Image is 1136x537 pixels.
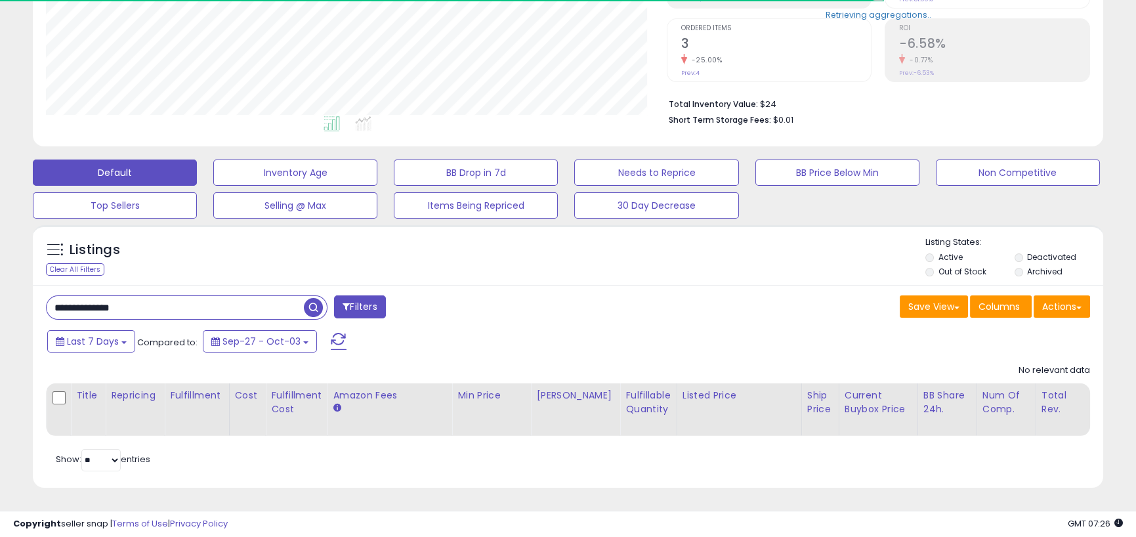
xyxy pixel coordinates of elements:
[457,389,525,402] div: Min Price
[170,389,223,402] div: Fulfillment
[925,236,1103,249] p: Listing States:
[333,389,446,402] div: Amazon Fees
[394,192,558,219] button: Items Being Repriced
[70,241,120,259] h5: Listings
[271,389,322,416] div: Fulfillment Cost
[394,160,558,186] button: BB Drop in 7d
[923,389,971,416] div: BB Share 24h.
[33,160,197,186] button: Default
[755,160,919,186] button: BB Price Below Min
[845,389,912,416] div: Current Buybox Price
[900,295,968,318] button: Save View
[982,389,1030,416] div: Num of Comp.
[938,251,962,263] label: Active
[46,263,104,276] div: Clear All Filters
[574,192,738,219] button: 30 Day Decrease
[1034,295,1090,318] button: Actions
[213,160,377,186] button: Inventory Age
[112,517,168,530] a: Terms of Use
[56,453,150,465] span: Show: entries
[625,389,671,416] div: Fulfillable Quantity
[683,389,796,402] div: Listed Price
[1027,266,1062,277] label: Archived
[807,389,833,416] div: Ship Price
[1068,517,1123,530] span: 2025-10-11 07:26 GMT
[170,517,228,530] a: Privacy Policy
[111,389,159,402] div: Repricing
[970,295,1032,318] button: Columns
[978,300,1020,313] span: Columns
[47,330,135,353] button: Last 7 Days
[1041,389,1089,416] div: Total Rev.
[76,389,100,402] div: Title
[137,336,198,349] span: Compared to:
[574,160,738,186] button: Needs to Reprice
[936,160,1100,186] button: Non Competitive
[1019,364,1090,377] div: No relevant data
[235,389,261,402] div: Cost
[938,266,986,277] label: Out of Stock
[13,517,61,530] strong: Copyright
[33,192,197,219] button: Top Sellers
[13,518,228,530] div: seller snap | |
[334,295,385,318] button: Filters
[536,389,614,402] div: [PERSON_NAME]
[67,335,119,348] span: Last 7 Days
[222,335,301,348] span: Sep-27 - Oct-03
[203,330,317,353] button: Sep-27 - Oct-03
[1027,251,1076,263] label: Deactivated
[826,9,931,20] div: Retrieving aggregations..
[333,402,341,414] small: Amazon Fees.
[213,192,377,219] button: Selling @ Max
